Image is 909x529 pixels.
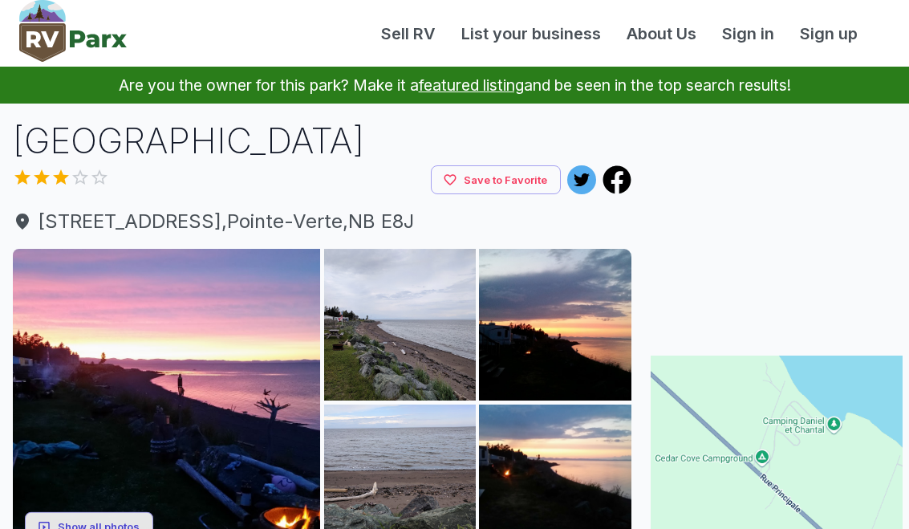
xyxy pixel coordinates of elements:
a: featured listing [419,75,524,95]
img: AAcXr8qPO-UfeXTfDTXUz1iYS1PCUiVIHN7caiZG1n5qsrtpAMKM2PgpepYsd_-NZ9211sCnxCAJfOzR5hjhtBL0VbVF5zkc1... [324,249,476,401]
a: List your business [448,22,614,46]
button: Save to Favorite [431,165,561,195]
img: AAcXr8qkzK-XOOLHyjk3t_klwivMp5LH0B5NNzc3TzZV4YQbB33DjFcPk58-ijyz1T_Q2agGk4P2Aefns1J_q7Fe7HdYHtDse... [479,249,631,401]
a: Sign in [709,22,787,46]
p: Are you the owner for this park? Make it a and be seen in the top search results! [19,67,890,104]
a: About Us [614,22,709,46]
iframe: Advertisement [651,116,903,317]
h1: [GEOGRAPHIC_DATA] [13,116,631,165]
a: [STREET_ADDRESS],Pointe-Verte,NB E8J [13,207,631,236]
a: Sign up [787,22,870,46]
span: [STREET_ADDRESS] , Pointe-Verte , NB E8J [13,207,631,236]
a: Sell RV [368,22,448,46]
